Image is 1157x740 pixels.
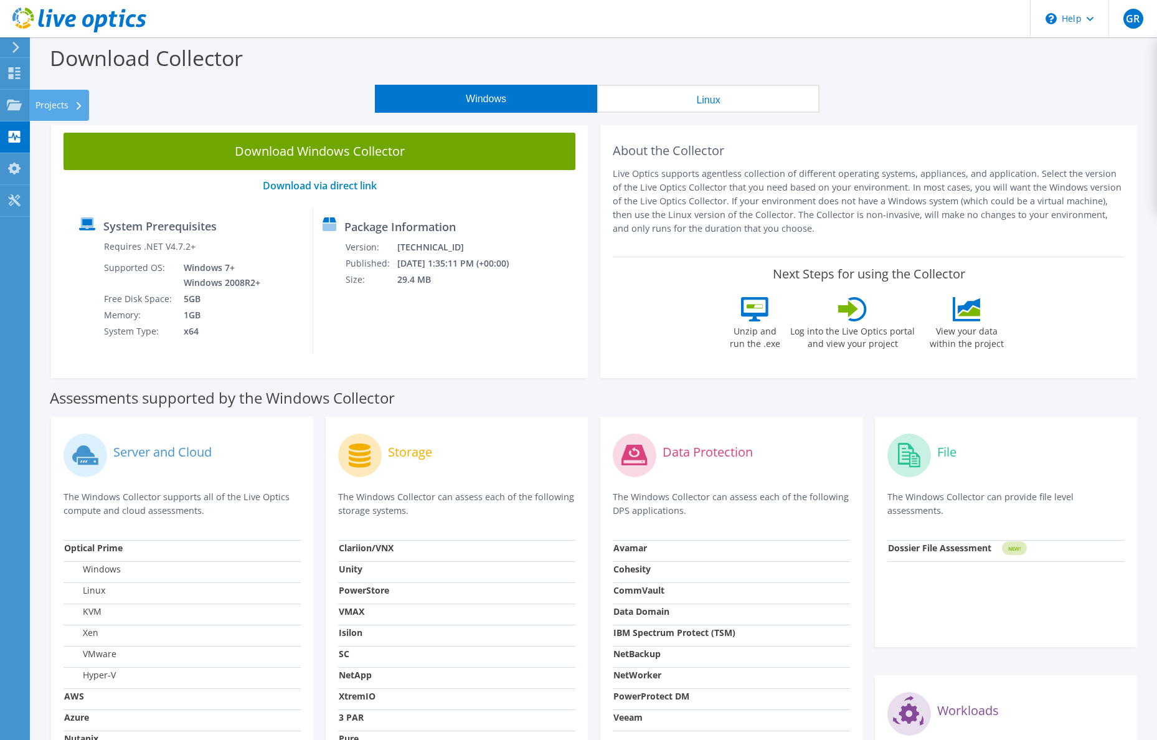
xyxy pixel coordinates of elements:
td: Memory: [103,307,174,323]
label: View your data within the project [922,321,1011,350]
strong: CommVault [613,584,664,596]
strong: PowerStore [339,584,389,596]
label: Workloads [937,704,999,717]
label: Windows [64,563,121,576]
strong: Azure [64,711,89,723]
strong: Clariion/VNX [339,542,394,554]
strong: NetWorker [613,669,661,681]
td: [DATE] 1:35:11 PM (+00:00) [397,255,526,272]
td: Published: [345,255,397,272]
strong: NetBackup [613,648,661,660]
p: The Windows Collector can provide file level assessments. [887,490,1125,518]
strong: XtremIO [339,690,375,702]
strong: Veeam [613,711,643,723]
strong: PowerProtect DM [613,690,689,702]
p: The Windows Collector can assess each of the following storage systems. [338,490,575,518]
td: 1GB [174,307,263,323]
label: Unzip and run the .exe [726,321,783,350]
strong: NetApp [339,669,372,681]
button: Windows [375,85,597,113]
p: The Windows Collector can assess each of the following DPS applications. [613,490,850,518]
a: Download via direct link [263,179,377,192]
button: Linux [597,85,819,113]
label: System Prerequisites [103,220,217,232]
strong: Avamar [613,542,647,554]
label: KVM [64,605,102,618]
td: Version: [345,239,397,255]
strong: Optical Prime [64,542,123,554]
td: x64 [174,323,263,339]
label: Linux [64,584,105,597]
strong: 3 PAR [339,711,364,723]
label: Download Collector [50,44,243,72]
svg: \n [1046,13,1057,24]
td: 5GB [174,291,263,307]
label: Assessments supported by the Windows Collector [50,392,395,404]
label: Log into the Live Optics portal and view your project [790,321,915,350]
strong: Isilon [339,627,362,638]
label: File [937,446,956,458]
label: Xen [64,627,98,639]
strong: Cohesity [613,563,651,575]
div: Projects [29,90,89,121]
td: Windows 7+ Windows 2008R2+ [174,260,263,291]
strong: IBM Spectrum Protect (TSM) [613,627,735,638]
label: Requires .NET V4.7.2+ [104,240,196,253]
strong: SC [339,648,349,660]
strong: VMAX [339,605,364,617]
label: Package Information [344,221,456,233]
p: The Windows Collector supports all of the Live Optics compute and cloud assessments. [64,490,301,518]
td: System Type: [103,323,174,339]
label: Server and Cloud [113,446,212,458]
span: GR [1123,9,1143,29]
label: Hyper-V [64,669,116,681]
td: 29.4 MB [397,272,526,288]
label: VMware [64,648,116,660]
td: Size: [345,272,397,288]
strong: Dossier File Assessment [888,542,991,554]
a: Download Windows Collector [64,133,575,170]
td: [TECHNICAL_ID] [397,239,526,255]
label: Next Steps for using the Collector [773,267,965,282]
strong: Data Domain [613,605,669,617]
label: Data Protection [663,446,753,458]
strong: Unity [339,563,362,575]
h2: About the Collector [613,143,1125,158]
label: Storage [388,446,432,458]
strong: AWS [64,690,84,702]
p: Live Optics supports agentless collection of different operating systems, appliances, and applica... [613,167,1125,235]
td: Supported OS: [103,260,174,291]
td: Free Disk Space: [103,291,174,307]
tspan: NEW! [1008,545,1021,552]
